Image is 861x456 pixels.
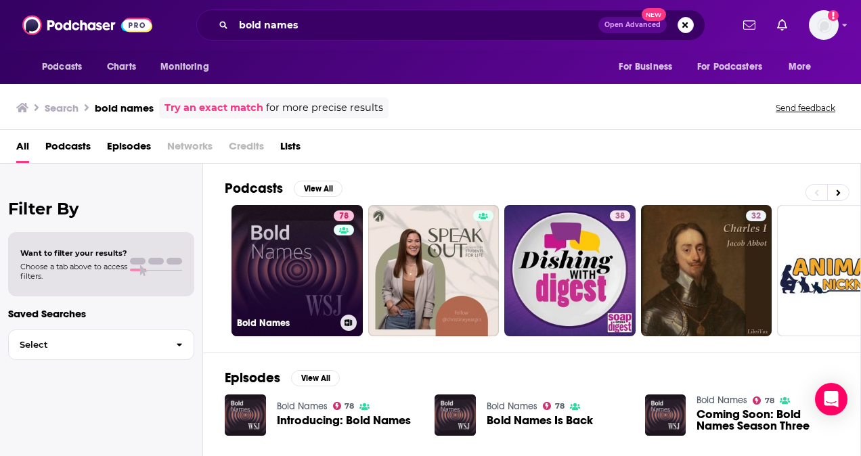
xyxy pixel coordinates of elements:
[277,401,328,412] a: Bold Names
[487,415,593,426] a: Bold Names Is Back
[277,415,411,426] a: Introducing: Bold Names
[809,10,839,40] button: Show profile menu
[95,101,154,114] h3: bold names
[688,54,782,80] button: open menu
[231,205,363,336] a: 78Bold Names
[765,398,774,404] span: 78
[751,210,761,223] span: 32
[334,210,354,221] a: 78
[164,100,263,116] a: Try an exact match
[772,14,793,37] a: Show notifications dropdown
[487,401,537,412] a: Bold Names
[45,101,79,114] h3: Search
[237,317,335,329] h3: Bold Names
[42,58,82,76] span: Podcasts
[619,58,672,76] span: For Business
[697,409,839,432] a: Coming Soon: Bold Names Season Three
[610,210,630,221] a: 38
[645,394,686,436] img: Coming Soon: Bold Names Season Three
[815,383,847,415] div: Open Intercom Messenger
[333,402,355,410] a: 78
[753,396,774,405] a: 78
[225,180,343,197] a: PodcastsView All
[345,403,354,409] span: 78
[225,180,283,197] h2: Podcasts
[9,340,165,349] span: Select
[225,369,280,386] h2: Episodes
[8,307,194,320] p: Saved Searches
[339,210,349,223] span: 78
[8,199,194,219] h2: Filter By
[746,210,766,221] a: 32
[291,370,340,386] button: View All
[779,54,829,80] button: open menu
[229,135,264,163] span: Credits
[697,58,762,76] span: For Podcasters
[22,12,152,38] img: Podchaser - Follow, Share and Rate Podcasts
[615,210,625,223] span: 38
[604,22,661,28] span: Open Advanced
[772,102,839,114] button: Send feedback
[107,58,136,76] span: Charts
[234,14,598,36] input: Search podcasts, credits, & more...
[738,14,761,37] a: Show notifications dropdown
[196,9,705,41] div: Search podcasts, credits, & more...
[20,248,127,258] span: Want to filter your results?
[266,100,383,116] span: for more precise results
[98,54,144,80] a: Charts
[151,54,226,80] button: open menu
[160,58,208,76] span: Monitoring
[8,329,194,360] button: Select
[20,262,127,281] span: Choose a tab above to access filters.
[828,10,839,21] svg: Add a profile image
[16,135,29,163] a: All
[641,205,772,336] a: 32
[32,54,100,80] button: open menu
[225,394,266,436] img: Introducing: Bold Names
[809,10,839,40] span: Logged in as nshort92
[789,58,812,76] span: More
[280,135,301,163] a: Lists
[435,394,476,436] img: Bold Names Is Back
[809,10,839,40] img: User Profile
[555,403,565,409] span: 78
[45,135,91,163] a: Podcasts
[598,17,667,33] button: Open AdvancedNew
[294,181,343,197] button: View All
[609,54,689,80] button: open menu
[504,205,636,336] a: 38
[543,402,565,410] a: 78
[225,369,340,386] a: EpisodesView All
[642,8,666,21] span: New
[167,135,213,163] span: Networks
[107,135,151,163] a: Episodes
[697,394,747,406] a: Bold Names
